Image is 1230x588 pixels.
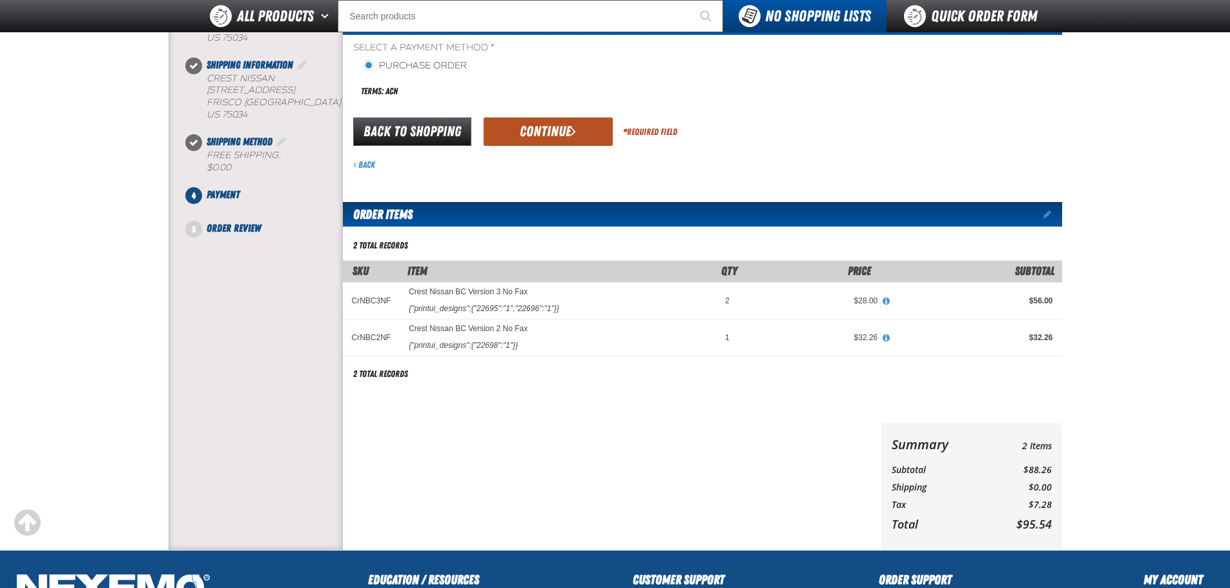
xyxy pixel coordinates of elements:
[207,222,261,234] span: Order Review
[725,296,730,305] span: 2
[748,332,878,343] div: $32.26
[896,296,1052,306] div: $56.00
[207,162,231,173] strong: $0.00
[194,221,343,236] li: Order Review. Step 5 of 5. Not Completed
[185,187,202,204] span: 4
[892,433,990,456] th: Summary
[343,282,400,319] td: CrNBC3NF
[877,296,894,307] button: View All Prices for Crest Nissan BC Version 3 No Fax
[848,264,871,278] span: Price
[990,433,1051,456] td: 2 Items
[13,509,41,537] div: Scroll to the top
[343,319,400,356] td: CrNBC2NF
[1016,516,1052,532] span: $95.54
[296,59,309,71] a: Edit Shipping Information
[194,57,343,135] li: Shipping Information. Step 2 of 5. Completed
[194,187,343,221] li: Payment. Step 4 of 5. Not Completed
[244,97,341,108] span: [GEOGRAPHIC_DATA]
[207,97,241,108] span: FRISCO
[1015,264,1054,278] span: Subtotal
[353,159,375,170] a: Back
[237,5,314,28] span: All Products
[892,479,990,496] th: Shipping
[353,368,408,380] div: 2 total records
[207,85,295,96] span: [STREET_ADDRESS]
[353,239,408,252] div: 2 total records
[207,32,220,43] span: US
[990,496,1051,514] td: $7.28
[896,332,1052,343] div: $32.26
[409,288,528,297] a: Crest Nissan BC Version 3 No Fax
[222,109,247,120] bdo: 75034
[725,333,730,342] span: 1
[990,479,1051,496] td: $0.00
[194,134,343,187] li: Shipping Method. Step 3 of 5. Completed
[623,126,677,138] div: Required Field
[409,303,559,314] div: {"printui_designs":{"22695":"1","22696":"1"}}
[364,60,467,72] label: Purchase Order
[353,264,369,278] a: SKU
[185,221,202,238] span: 5
[353,42,702,54] span: Select a Payment Method
[353,77,702,105] div: Terms: ACH
[484,117,613,146] button: Continue
[892,514,990,534] th: Total
[765,7,871,25] span: No Shopping Lists
[877,332,894,344] button: View All Prices for Crest Nissan BC Version 2 No Fax
[409,340,518,350] div: {"printui_designs":{"22698":"1"}}
[207,150,343,174] div: Free Shipping:
[409,325,528,334] a: Crest Nissan BC Version 2 No Fax
[207,109,220,120] span: US
[892,496,990,514] th: Tax
[364,60,374,70] input: Purchase Order
[748,296,878,306] div: $28.00
[343,202,413,227] h2: Order Items
[207,59,293,71] span: Shipping Information
[207,188,240,201] span: Payment
[207,136,272,148] span: Shipping Method
[407,264,427,278] span: Item
[222,32,247,43] bdo: 75034
[990,461,1051,479] td: $88.26
[207,73,274,84] span: Crest Nissan
[1043,210,1062,219] a: Edit items
[721,264,737,278] span: Qty
[353,117,471,146] a: Back to Shopping
[892,461,990,479] th: Subtotal
[275,136,288,148] a: Edit Shipping Method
